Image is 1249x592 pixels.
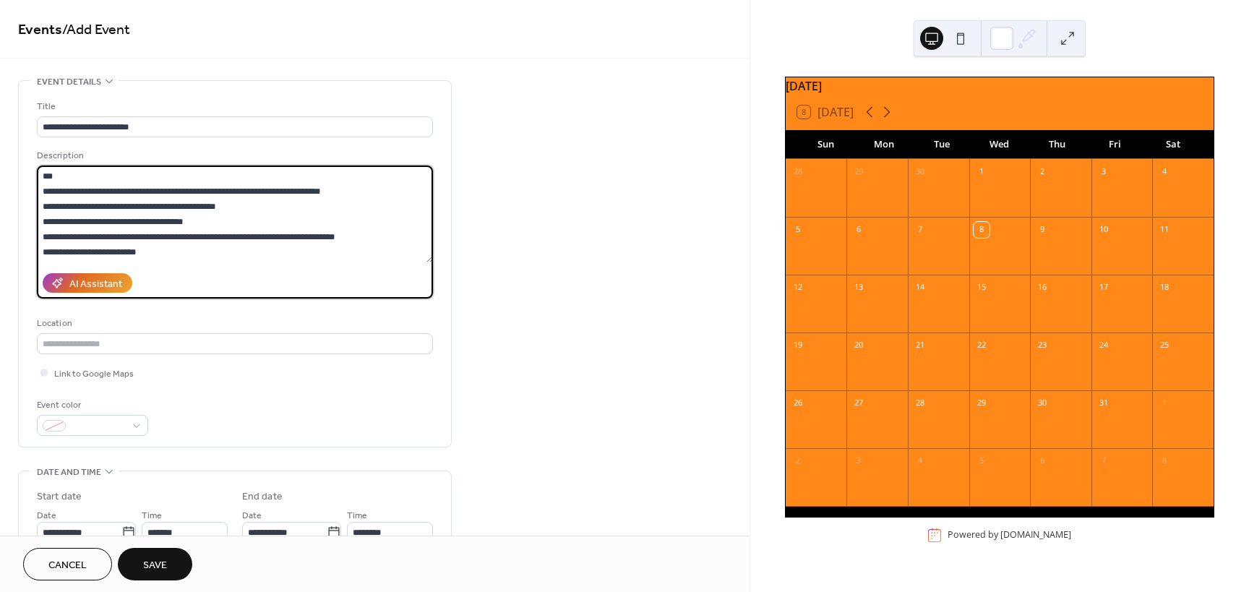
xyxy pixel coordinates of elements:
div: Thu [1029,130,1086,159]
div: 16 [1034,280,1050,296]
a: [DOMAIN_NAME] [1000,528,1071,541]
div: 25 [1156,338,1172,353]
button: Cancel [23,548,112,580]
div: 23 [1034,338,1050,353]
button: Save [118,548,192,580]
div: 1 [1156,395,1172,411]
div: 3 [1096,164,1112,180]
div: 30 [1034,395,1050,411]
div: 4 [912,453,928,469]
div: 18 [1156,280,1172,296]
div: Event color [37,398,145,413]
div: Fri [1086,130,1144,159]
div: 17 [1096,280,1112,296]
div: 5 [974,453,990,469]
div: 7 [1096,453,1112,469]
div: 4 [1156,164,1172,180]
div: Tue [913,130,971,159]
div: Start date [37,489,82,505]
div: Title [37,99,430,114]
div: Powered by [948,528,1071,541]
a: Events [18,16,62,44]
div: 13 [851,280,867,296]
div: 29 [974,395,990,411]
span: / Add Event [62,16,130,44]
div: 30 [912,164,928,180]
span: Date [37,508,56,523]
div: 31 [1096,395,1112,411]
div: 14 [912,280,928,296]
div: 11 [1156,222,1172,238]
div: Location [37,316,430,331]
div: 8 [1156,453,1172,469]
span: Time [142,508,162,523]
span: Event details [37,74,101,90]
div: 19 [790,338,806,353]
div: 7 [912,222,928,238]
div: Description [37,148,430,163]
div: 15 [974,280,990,296]
div: 5 [790,222,806,238]
span: Link to Google Maps [54,366,134,382]
div: 9 [1034,222,1050,238]
div: 6 [1034,453,1050,469]
span: Save [143,558,167,573]
div: 3 [851,453,867,469]
div: Wed [971,130,1029,159]
div: 22 [974,338,990,353]
div: Sat [1144,130,1202,159]
div: AI Assistant [69,277,122,292]
div: 10 [1096,222,1112,238]
div: 27 [851,395,867,411]
span: Date [242,508,262,523]
div: 28 [912,395,928,411]
div: 20 [851,338,867,353]
span: Time [347,508,367,523]
div: 8 [974,222,990,238]
button: AI Assistant [43,273,132,293]
div: 24 [1096,338,1112,353]
div: End date [242,489,283,505]
span: Date and time [37,465,101,480]
div: 1 [974,164,990,180]
div: [DATE] [786,77,1214,95]
div: 2 [1034,164,1050,180]
div: 12 [790,280,806,296]
span: Cancel [48,558,87,573]
div: 29 [851,164,867,180]
div: 26 [790,395,806,411]
div: Sun [797,130,855,159]
div: 2 [790,453,806,469]
div: 28 [790,164,806,180]
div: 6 [851,222,867,238]
div: Mon [855,130,913,159]
div: 21 [912,338,928,353]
